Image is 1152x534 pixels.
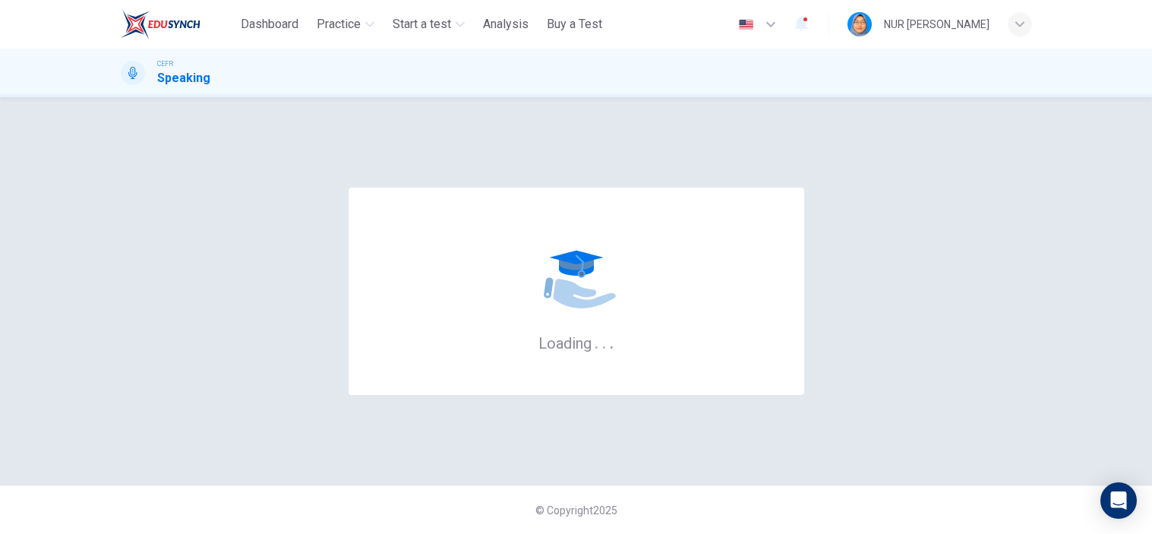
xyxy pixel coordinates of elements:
[601,329,607,354] h6: .
[594,329,599,354] h6: .
[609,329,614,354] h6: .
[884,15,989,33] div: NUR [PERSON_NAME]
[317,15,361,33] span: Practice
[241,15,298,33] span: Dashboard
[535,504,617,517] span: © Copyright 2025
[737,19,756,30] img: en
[235,11,305,38] button: Dashboard
[847,12,872,36] img: Profile picture
[157,69,210,87] h1: Speaking
[311,11,380,38] button: Practice
[157,58,173,69] span: CEFR
[483,15,529,33] span: Analysis
[121,9,200,39] img: ELTC logo
[393,15,451,33] span: Start a test
[387,11,471,38] button: Start a test
[547,15,602,33] span: Buy a Test
[477,11,535,38] button: Analysis
[538,333,614,352] h6: Loading
[541,11,608,38] button: Buy a Test
[121,9,235,39] a: ELTC logo
[1100,482,1137,519] div: Open Intercom Messenger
